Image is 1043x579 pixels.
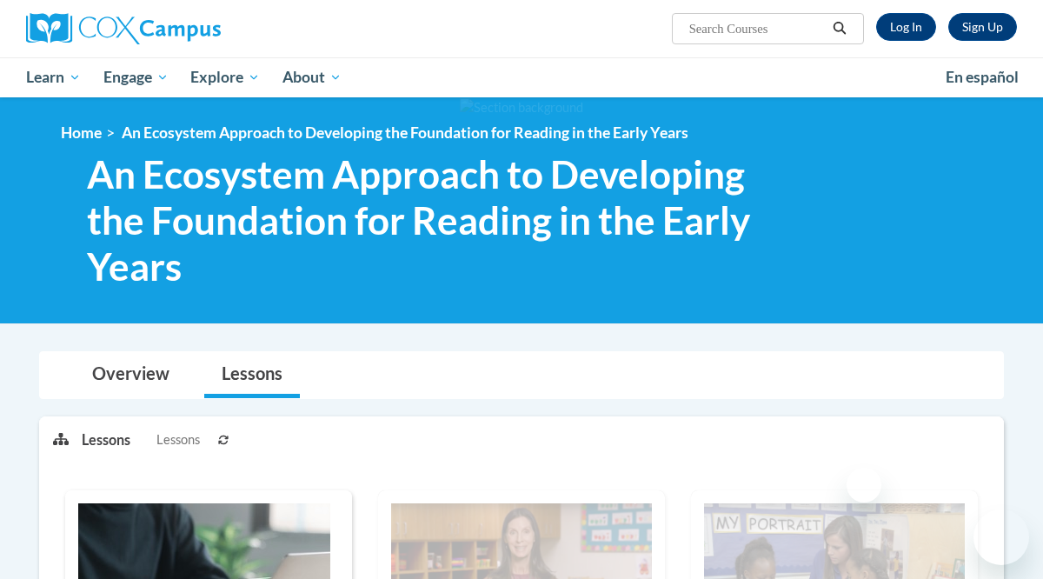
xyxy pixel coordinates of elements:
[13,57,1030,97] div: Main menu
[92,57,180,97] a: Engage
[87,151,804,289] span: An Ecosystem Approach to Developing the Foundation for Reading in the Early Years
[847,468,881,502] iframe: Close message
[688,18,827,39] input: Search Courses
[827,18,853,39] button: Search
[156,430,200,449] span: Lessons
[122,123,688,142] span: An Ecosystem Approach to Developing the Foundation for Reading in the Early Years
[282,67,342,88] span: About
[103,67,169,88] span: Engage
[946,68,1019,86] span: En español
[190,67,260,88] span: Explore
[75,352,187,398] a: Overview
[26,13,221,44] img: Cox Campus
[948,13,1017,41] a: Register
[876,13,936,41] a: Log In
[271,57,353,97] a: About
[26,13,339,44] a: Cox Campus
[460,98,583,117] img: Section background
[82,430,130,449] p: Lessons
[15,57,92,97] a: Learn
[26,67,81,88] span: Learn
[973,509,1029,565] iframe: Button to launch messaging window
[179,57,271,97] a: Explore
[934,59,1030,96] a: En español
[61,123,102,142] a: Home
[204,352,300,398] a: Lessons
